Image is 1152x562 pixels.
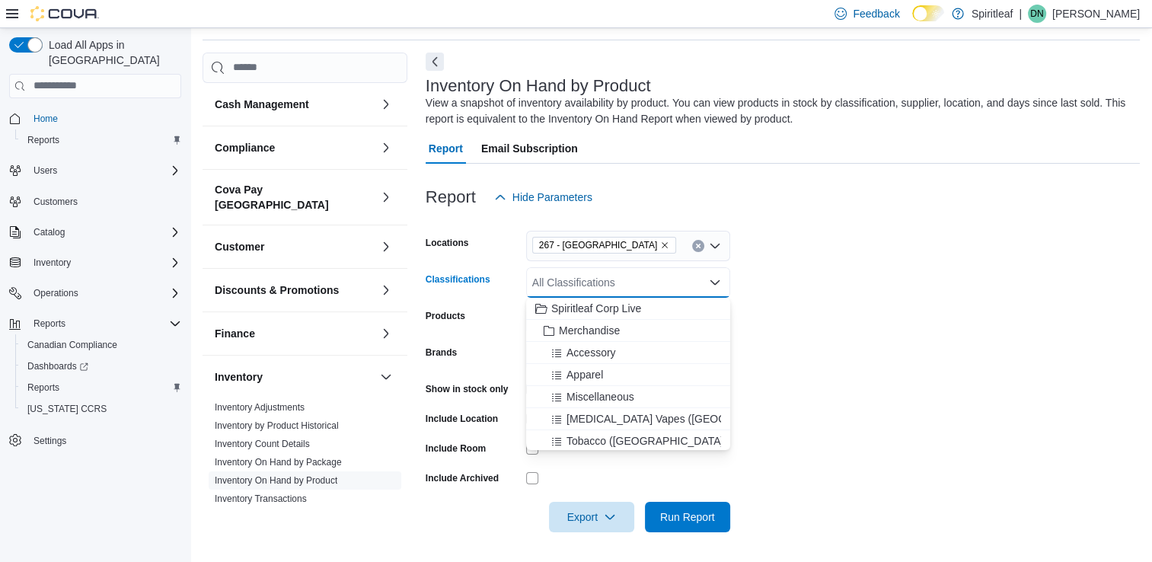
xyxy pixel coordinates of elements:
span: Dark Mode [912,21,913,22]
button: Customer [215,239,374,254]
span: Inventory On Hand by Product [215,474,337,487]
span: Report [429,133,463,164]
button: Canadian Compliance [15,334,187,356]
span: Home [34,113,58,125]
button: Inventory [377,368,395,386]
span: Catalog [27,223,181,241]
span: Inventory [27,254,181,272]
h3: Customer [215,239,264,254]
h3: Compliance [215,140,275,155]
label: Brands [426,346,457,359]
button: Finance [215,326,374,341]
button: Discounts & Promotions [377,281,395,299]
span: Inventory Count Details [215,438,310,450]
span: Home [27,109,181,128]
button: Next [426,53,444,71]
a: Dashboards [15,356,187,377]
span: Export [558,502,625,532]
h3: Inventory [215,369,263,385]
span: Reports [27,134,59,146]
button: Catalog [27,223,71,241]
a: Customers [27,193,84,211]
img: Cova [30,6,99,21]
label: Classifications [426,273,490,286]
button: Discounts & Promotions [215,283,374,298]
span: Reports [27,315,181,333]
a: Settings [27,432,72,450]
span: [MEDICAL_DATA] Vapes ([GEOGRAPHIC_DATA]) [566,411,806,426]
span: DN [1030,5,1043,23]
span: Washington CCRS [21,400,181,418]
button: Compliance [377,139,395,157]
label: Show in stock only [426,383,509,395]
a: Reports [21,378,65,397]
h3: Cash Management [215,97,309,112]
button: Remove 267 - Cold Lake from selection in this group [660,241,669,250]
label: Locations [426,237,469,249]
a: Canadian Compliance [21,336,123,354]
span: Spiritleaf Corp Live [551,301,641,316]
button: Operations [3,283,187,304]
span: 267 - [GEOGRAPHIC_DATA] [539,238,657,253]
span: Dashboards [21,357,181,375]
span: Inventory Transactions [215,493,307,505]
span: Accessory [566,345,616,360]
h3: Report [426,188,476,206]
span: Customers [27,192,181,211]
button: Users [3,160,187,181]
button: [MEDICAL_DATA] Vapes ([GEOGRAPHIC_DATA]) [526,408,730,430]
span: Run Report [660,509,715,525]
a: Inventory On Hand by Product [215,475,337,486]
button: Apparel [526,364,730,386]
h3: Discounts & Promotions [215,283,339,298]
span: Canadian Compliance [21,336,181,354]
p: [PERSON_NAME] [1052,5,1140,23]
button: Reports [15,377,187,398]
span: Feedback [853,6,899,21]
button: Accessory [526,342,730,364]
span: Reports [34,318,65,330]
button: Settings [3,429,187,451]
button: Inventory [27,254,77,272]
button: Tobacco ([GEOGRAPHIC_DATA]) [526,430,730,452]
button: Inventory [3,252,187,273]
nav: Complex example [9,101,181,491]
span: Catalog [34,226,65,238]
input: Dark Mode [912,5,944,21]
button: Home [3,107,187,129]
span: Merchandise [559,323,620,338]
button: Compliance [215,140,374,155]
button: Run Report [645,502,730,532]
button: Open list of options [709,240,721,252]
a: Inventory Adjustments [215,402,305,413]
button: Reports [27,315,72,333]
span: Inventory [34,257,71,269]
span: Apparel [566,367,603,382]
label: Include Archived [426,472,499,484]
span: Miscellaneous [566,389,634,404]
span: Operations [34,287,78,299]
span: Hide Parameters [512,190,592,205]
span: Reports [27,382,59,394]
span: Settings [27,430,181,449]
button: Customer [377,238,395,256]
button: Inventory [215,369,374,385]
h3: Finance [215,326,255,341]
span: Inventory Adjustments [215,401,305,414]
p: Spiritleaf [972,5,1013,23]
span: Tobacco ([GEOGRAPHIC_DATA]) [566,433,727,449]
button: Close list of options [709,276,721,289]
button: Cova Pay [GEOGRAPHIC_DATA] [215,182,374,212]
button: Catalog [3,222,187,243]
a: [US_STATE] CCRS [21,400,113,418]
span: Load All Apps in [GEOGRAPHIC_DATA] [43,37,181,68]
a: Inventory Count Details [215,439,310,449]
button: Cash Management [377,95,395,113]
span: Reports [21,378,181,397]
button: Merchandise [526,320,730,342]
button: Cash Management [215,97,374,112]
span: Inventory On Hand by Package [215,456,342,468]
button: Users [27,161,63,180]
span: Dashboards [27,360,88,372]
